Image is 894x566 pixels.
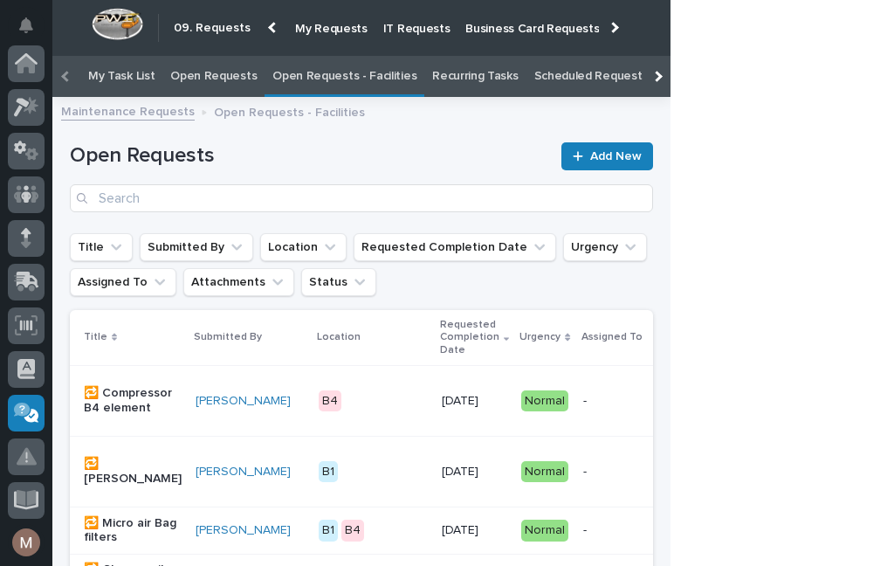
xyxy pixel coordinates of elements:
[583,523,692,538] p: -
[519,328,560,347] p: Urgency
[140,233,253,261] button: Submitted By
[8,524,45,561] button: users-avatar
[70,143,551,169] h1: Open Requests
[174,21,251,36] h2: 09. Requests
[442,465,507,480] p: [DATE]
[521,520,568,542] div: Normal
[196,465,291,480] a: [PERSON_NAME]
[8,7,45,44] button: Notifications
[583,394,692,409] p: -
[70,233,133,261] button: Title
[70,184,653,212] input: Search
[92,8,143,40] img: Workspace Logo
[22,17,45,45] div: Notifications
[442,523,507,538] p: [DATE]
[440,315,499,360] p: Requested Completion Date
[319,520,338,542] div: B1
[61,100,195,121] a: Maintenance Requests
[194,328,262,347] p: Submitted By
[590,150,642,162] span: Add New
[317,328,361,347] p: Location
[583,465,692,480] p: -
[534,56,648,97] a: Scheduled Requests
[84,516,182,546] p: 🔁 Micro air Bag filters
[84,328,107,347] p: Title
[341,520,364,542] div: B4
[319,390,341,412] div: B4
[183,268,294,296] button: Attachments
[442,394,507,409] p: [DATE]
[84,457,182,487] p: 🔁 [PERSON_NAME]
[581,328,643,347] p: Assigned To
[561,142,653,170] a: Add New
[70,268,176,296] button: Assigned To
[432,56,518,97] a: Recurring Tasks
[196,523,291,538] a: [PERSON_NAME]
[88,56,155,97] a: My Task List
[563,233,647,261] button: Urgency
[521,390,568,412] div: Normal
[84,386,182,416] p: 🔁 Compressor B4 element
[301,268,376,296] button: Status
[319,461,338,483] div: B1
[354,233,556,261] button: Requested Completion Date
[170,56,257,97] a: Open Requests
[272,56,416,97] a: Open Requests - Facilities
[521,461,568,483] div: Normal
[214,101,365,121] p: Open Requests - Facilities
[196,394,291,409] a: [PERSON_NAME]
[260,233,347,261] button: Location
